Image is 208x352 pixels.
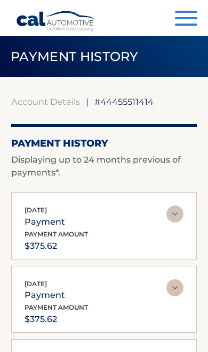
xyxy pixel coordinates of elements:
p: $375.62 [25,312,88,327]
span: [DATE] [25,280,47,288]
span: #44455511414 [94,96,154,107]
button: Menu [175,11,197,28]
span: payment amount [25,230,88,238]
a: Cal Automotive [16,11,96,37]
p: payment [25,215,65,229]
span: PAYMENT HISTORY [11,49,139,64]
img: accordion-rest.svg [166,205,183,223]
p: $375.62 [25,239,88,254]
a: Account Details [11,96,80,107]
p: payment [25,288,65,303]
img: accordion-rest.svg [166,279,183,296]
span: payment amount [25,303,88,311]
p: Displaying up to 24 months previous of payments*. [11,154,197,179]
h2: Payment History [11,137,197,149]
span: [DATE] [25,206,47,214]
span: | [86,96,89,107]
